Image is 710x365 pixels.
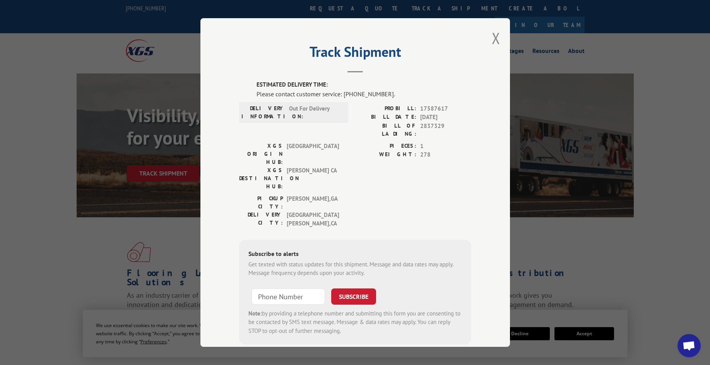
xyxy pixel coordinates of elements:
span: 17587617 [420,104,471,113]
label: WEIGHT: [355,150,416,159]
span: 1 [420,142,471,151]
span: [PERSON_NAME] , GA [287,194,339,211]
a: Open chat [677,334,701,357]
label: PROBILL: [355,104,416,113]
span: 278 [420,150,471,159]
label: BILL OF LADING: [355,122,416,138]
div: Subscribe to alerts [248,249,462,260]
label: XGS ORIGIN HUB: [239,142,283,166]
label: BILL DATE: [355,113,416,122]
h2: Track Shipment [239,46,471,61]
span: [PERSON_NAME] CA [287,166,339,191]
span: 2837329 [420,122,471,138]
label: PICKUP CITY: [239,194,283,211]
label: ESTIMATED DELIVERY TIME: [257,80,471,89]
span: [GEOGRAPHIC_DATA] [287,142,339,166]
label: XGS DESTINATION HUB: [239,166,283,191]
button: Close modal [492,28,500,48]
button: SUBSCRIBE [331,288,376,305]
div: by providing a telephone number and submitting this form you are consenting to be contacted by SM... [248,309,462,336]
input: Phone Number [251,288,325,305]
span: [DATE] [420,113,471,122]
label: DELIVERY CITY: [239,211,283,228]
strong: Note: [248,310,262,317]
label: DELIVERY INFORMATION: [241,104,285,121]
span: [GEOGRAPHIC_DATA][PERSON_NAME] , CA [287,211,339,228]
span: Out For Delivery [289,104,341,121]
div: Get texted with status updates for this shipment. Message and data rates may apply. Message frequ... [248,260,462,278]
label: PIECES: [355,142,416,151]
div: Please contact customer service: [PHONE_NUMBER]. [257,89,471,99]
